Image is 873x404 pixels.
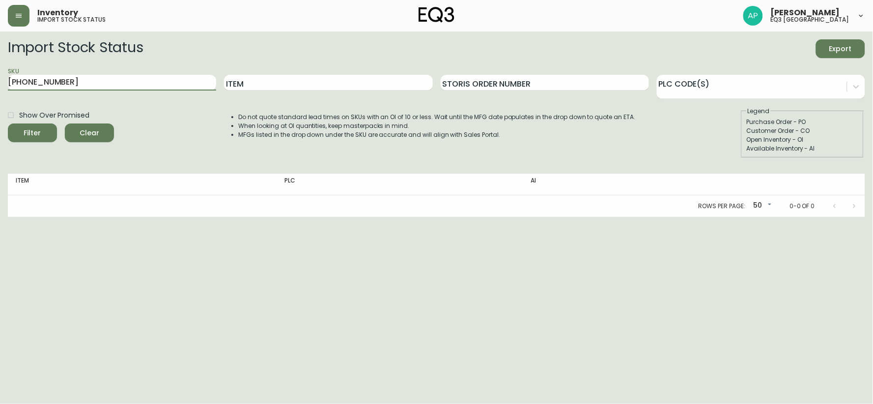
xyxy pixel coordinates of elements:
[8,39,143,58] h2: Import Stock Status
[771,17,849,23] h5: eq3 [GEOGRAPHIC_DATA]
[771,9,840,17] span: [PERSON_NAME]
[37,9,78,17] span: Inventory
[747,118,859,126] div: Purchase Order - PO
[277,174,523,195] th: PLC
[8,174,277,195] th: Item
[37,17,106,23] h5: import stock status
[239,113,636,122] li: Do not quote standard lead times on SKUs with an OI of 10 or less. Wait until the MFG date popula...
[65,124,114,142] button: Clear
[789,202,815,211] p: 0-0 of 0
[523,174,719,195] th: AI
[73,127,106,139] span: Clear
[8,124,57,142] button: Filter
[816,39,865,58] button: Export
[749,198,774,214] div: 50
[747,144,859,153] div: Available Inventory - AI
[24,127,41,139] div: Filter
[239,122,636,130] li: When looking at OI quantities, keep masterpacks in mind.
[747,126,859,135] div: Customer Order - CO
[824,43,857,55] span: Export
[19,110,89,121] span: Show Over Promised
[239,130,636,139] li: MFGs listed in the drop down under the SKU are accurate and will align with Sales Portal.
[747,135,859,144] div: Open Inventory - OI
[419,7,455,23] img: logo
[699,202,745,211] p: Rows per page:
[747,107,771,116] legend: Legend
[743,6,763,26] img: 3897410ab0ebf58098a0828baeda1fcd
